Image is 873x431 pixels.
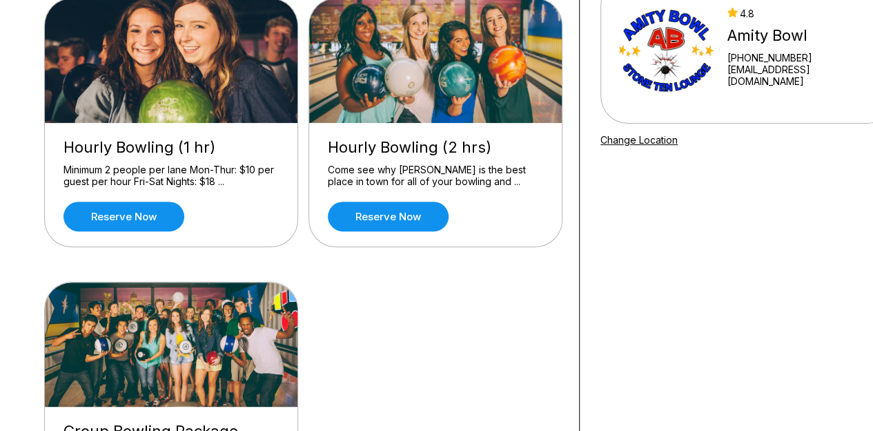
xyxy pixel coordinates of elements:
a: Reserve now [63,202,184,231]
div: Minimum 2 people per lane Mon-Thur: $10 per guest per hour Fri-Sat Nights: $18 ... [63,164,279,188]
div: Come see why [PERSON_NAME] is the best place in town for all of your bowling and ... [328,164,543,188]
div: Hourly Bowling (2 hrs) [328,138,543,157]
a: Reserve now [328,202,449,231]
img: Group Bowling Package [45,282,299,407]
a: Change Location [600,134,678,146]
div: Hourly Bowling (1 hr) [63,138,279,157]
